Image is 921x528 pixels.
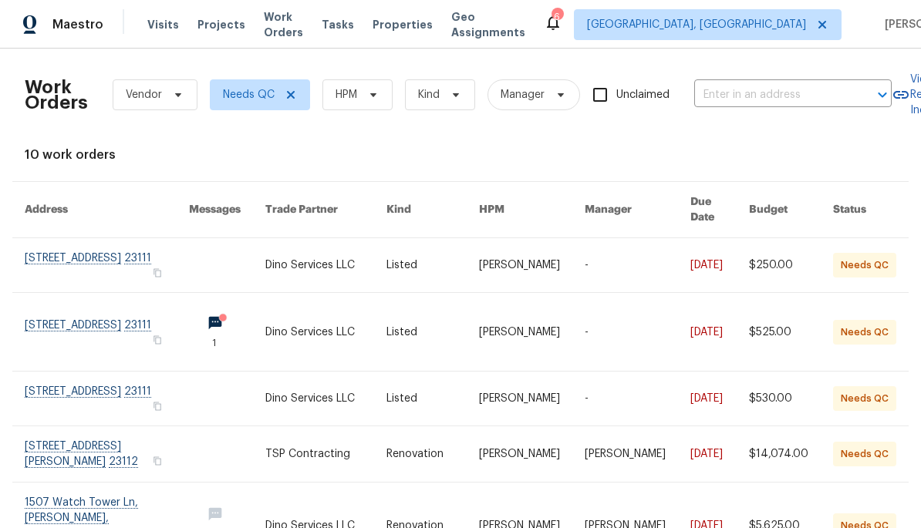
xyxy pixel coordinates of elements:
td: [PERSON_NAME] [467,238,572,293]
th: Manager [572,182,678,238]
span: Properties [373,17,433,32]
input: Enter in an address [694,83,848,107]
span: HPM [336,87,357,103]
span: Manager [501,87,545,103]
td: [PERSON_NAME] [467,293,572,372]
span: Kind [418,87,440,103]
th: Address [12,182,177,238]
td: [PERSON_NAME] [467,426,572,483]
button: Copy Address [150,333,164,347]
th: Kind [374,182,467,238]
th: HPM [467,182,572,238]
span: Needs QC [223,87,275,103]
td: [PERSON_NAME] [572,426,678,483]
div: 6 [552,9,562,25]
span: Projects [197,17,245,32]
td: - [572,372,678,426]
span: Unclaimed [616,87,670,103]
td: Dino Services LLC [253,238,374,293]
span: [GEOGRAPHIC_DATA], [GEOGRAPHIC_DATA] [587,17,806,32]
td: TSP Contracting [253,426,374,483]
button: Copy Address [150,266,164,280]
th: Trade Partner [253,182,374,238]
th: Budget [737,182,821,238]
th: Due Date [678,182,737,238]
span: Work Orders [264,9,303,40]
button: Open [872,84,893,106]
td: Dino Services LLC [253,372,374,426]
td: Listed [374,293,467,372]
span: Visits [147,17,179,32]
span: Vendor [126,87,162,103]
span: Maestro [52,17,103,32]
button: Copy Address [150,399,164,413]
td: - [572,238,678,293]
div: 10 work orders [25,147,896,163]
td: Listed [374,238,467,293]
h2: Work Orders [25,79,88,110]
td: Dino Services LLC [253,293,374,372]
span: Tasks [322,19,354,30]
td: [PERSON_NAME] [467,372,572,426]
th: Messages [177,182,253,238]
td: Listed [374,372,467,426]
span: Geo Assignments [451,9,525,40]
td: - [572,293,678,372]
th: Status [821,182,909,238]
button: Copy Address [150,454,164,468]
td: Renovation [374,426,467,483]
